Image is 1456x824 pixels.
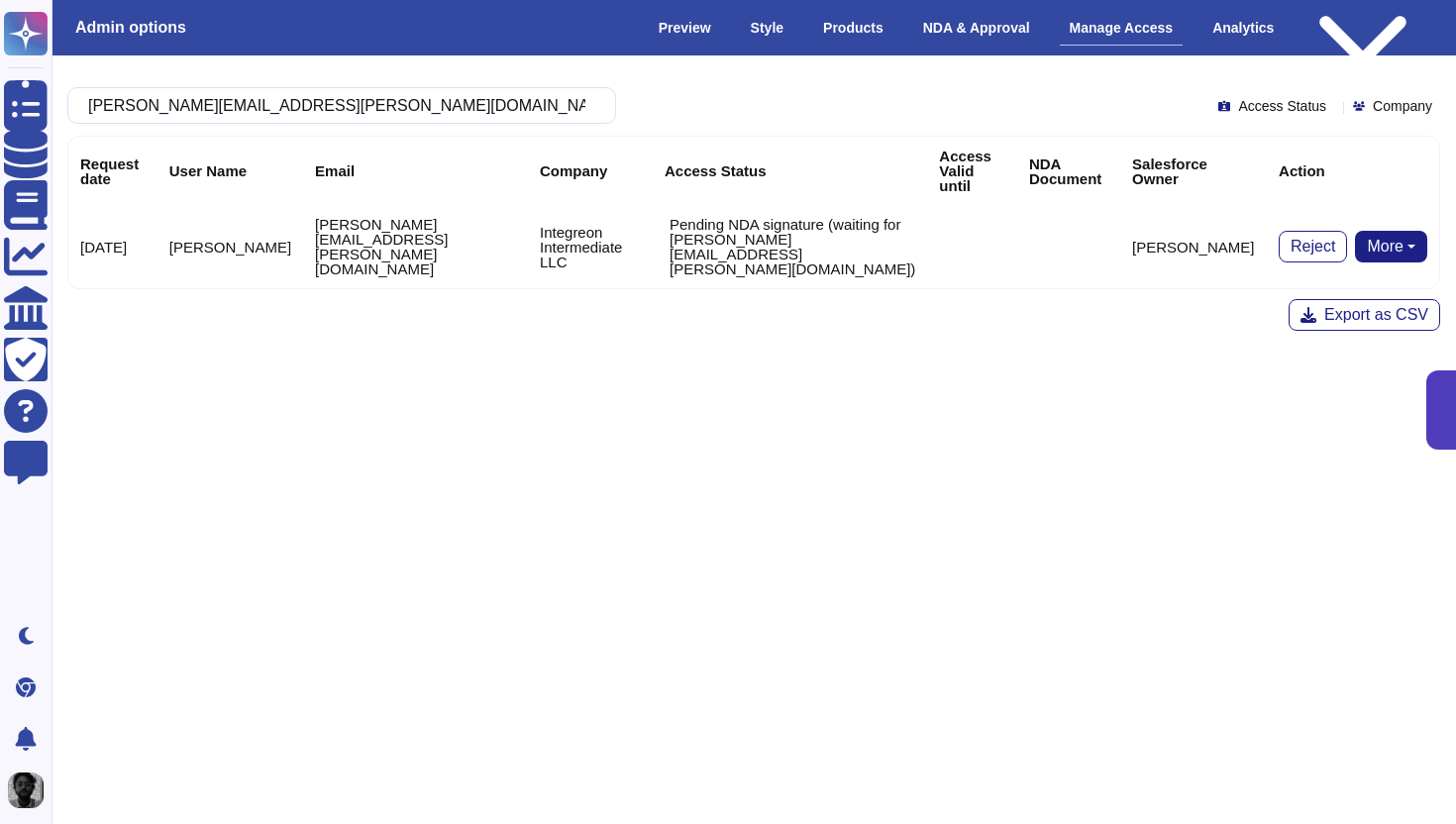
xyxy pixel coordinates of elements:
td: [PERSON_NAME][EMAIL_ADDRESS][PERSON_NAME][DOMAIN_NAME] [303,205,528,288]
th: NDA Document [1017,137,1120,205]
div: Analytics [1202,11,1284,45]
span: Access Status [1238,99,1326,113]
button: More [1355,231,1427,262]
td: [DATE] [68,205,157,288]
td: Integreon Intermediate LLC [528,205,653,288]
th: Email [303,137,528,205]
span: Reject [1291,239,1335,255]
th: Company [528,137,653,205]
p: Pending NDA signature (waiting for [PERSON_NAME][EMAIL_ADDRESS][PERSON_NAME][DOMAIN_NAME]) [670,217,915,276]
span: Export as CSV [1324,307,1428,323]
th: Salesforce Owner [1120,137,1267,205]
img: user [8,772,44,808]
div: Preview [649,11,721,45]
input: Search by keywords [78,88,595,123]
th: Access Valid until [927,137,1017,205]
span: Company [1373,99,1432,113]
button: Export as CSV [1289,299,1440,331]
div: NDA & Approval [913,11,1040,45]
th: User Name [157,137,303,205]
td: [PERSON_NAME] [1120,205,1267,288]
button: Reject [1279,231,1347,262]
div: Manage Access [1060,11,1184,46]
div: Products [813,11,893,45]
th: Access Status [653,137,927,205]
th: Request date [68,137,157,205]
th: Action [1267,137,1439,205]
td: [PERSON_NAME] [157,205,303,288]
h3: Admin options [75,18,186,37]
button: user [4,769,57,812]
div: Style [741,11,793,45]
